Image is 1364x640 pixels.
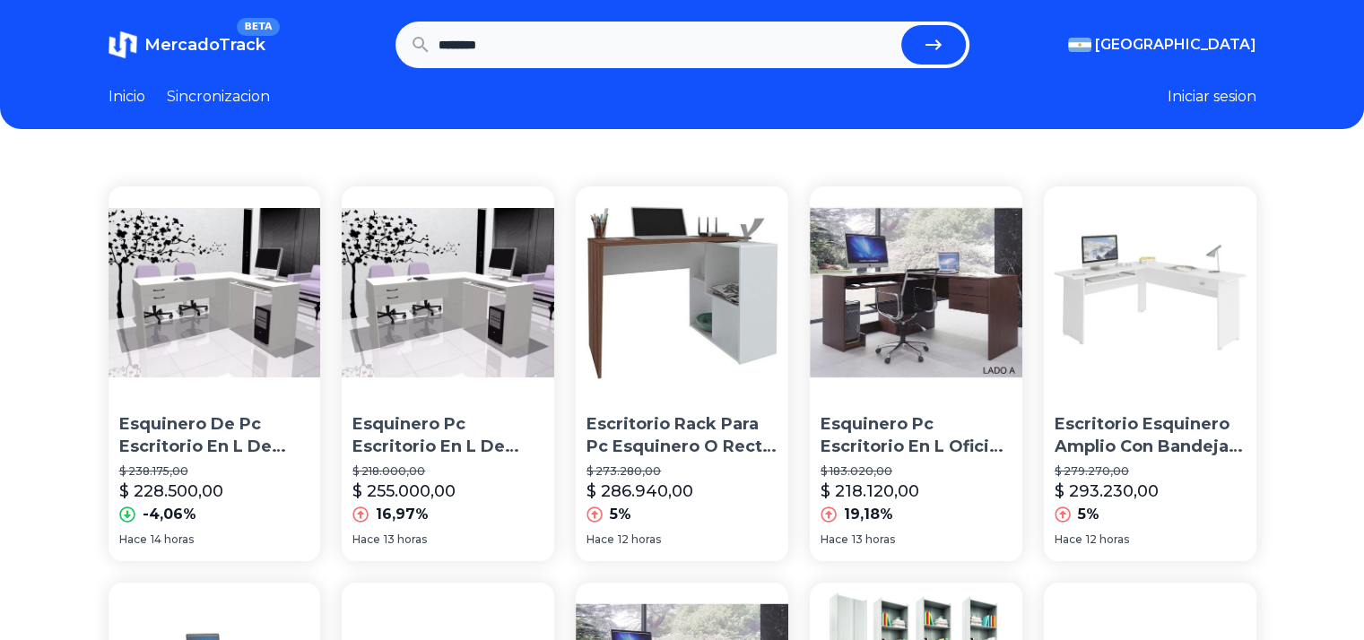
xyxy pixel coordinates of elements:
[352,479,456,504] p: $ 255.000,00
[1055,464,1246,479] p: $ 279.270,00
[1078,504,1099,525] p: 5%
[119,532,147,547] span: Hace
[821,532,848,547] span: Hace
[586,479,693,504] p: $ 286.940,00
[610,504,631,525] p: 5%
[821,479,919,504] p: $ 218.120,00
[109,186,321,399] img: Esquinero De Pc Escritorio En L De Oficina 1,65x1,35 2 Cajones Con Guías Metálicas, En 18 Mm De E...
[1168,86,1256,108] button: Iniciar sesion
[1055,479,1159,504] p: $ 293.230,00
[352,413,543,458] p: Esquinero Pc Escritorio En L De Oficina 1,65x1,35 2 Cajones
[810,186,1022,399] img: Esquinero Pc Escritorio En L Oficina 1,65x1,35 2 Cajones
[119,479,223,504] p: $ 228.500,00
[119,413,310,458] p: Esquinero De Pc Escritorio En L De Oficina 1,65x1,35 2 Cajones Con Guías Metálicas, En 18 Mm De E...
[143,504,196,525] p: -4,06%
[1055,532,1082,547] span: Hace
[109,30,137,59] img: MercadoTrack
[852,532,895,547] span: 13 horas
[151,532,194,547] span: 14 horas
[618,532,661,547] span: 12 horas
[352,532,380,547] span: Hace
[109,186,321,561] a: Esquinero De Pc Escritorio En L De Oficina 1,65x1,35 2 Cajones Con Guías Metálicas, En 18 Mm De E...
[237,18,279,36] span: BETA
[109,30,265,59] a: MercadoTrackBETA
[1068,34,1256,56] button: [GEOGRAPHIC_DATA]
[376,504,429,525] p: 16,97%
[119,464,310,479] p: $ 238.175,00
[352,464,543,479] p: $ 218.000,00
[144,35,265,55] span: MercadoTrack
[1044,186,1256,561] a: Escritorio Esquinero Amplio Con Bandeja Para Teclado Y CajonEscritorio Esquinero Amplio Con Bande...
[576,186,788,561] a: Escritorio Rack Para Pc Esquinero O Recto Con Biblioteca Escritorio Rack Para Pc Esquinero O Rect...
[844,504,893,525] p: 19,18%
[576,186,788,399] img: Escritorio Rack Para Pc Esquinero O Recto Con Biblioteca
[586,413,778,458] p: Escritorio Rack Para Pc Esquinero O Recto Con Biblioteca
[109,86,145,108] a: Inicio
[821,464,1012,479] p: $ 183.020,00
[1044,186,1256,399] img: Escritorio Esquinero Amplio Con Bandeja Para Teclado Y Cajon
[167,86,270,108] a: Sincronizacion
[342,186,554,399] img: Esquinero Pc Escritorio En L De Oficina 1,65x1,35 2 Cajones
[384,532,427,547] span: 13 horas
[1055,413,1246,458] p: Escritorio Esquinero Amplio Con Bandeja Para Teclado Y Cajon
[1095,34,1256,56] span: [GEOGRAPHIC_DATA]
[586,464,778,479] p: $ 273.280,00
[821,413,1012,458] p: Esquinero Pc Escritorio En L Oficina 1,65x1,35 2 Cajones
[586,532,614,547] span: Hace
[1068,38,1091,52] img: Argentina
[1086,532,1129,547] span: 12 horas
[342,186,554,561] a: Esquinero Pc Escritorio En L De Oficina 1,65x1,35 2 CajonesEsquinero Pc Escritorio En L De Oficin...
[810,186,1022,561] a: Esquinero Pc Escritorio En L Oficina 1,65x1,35 2 CajonesEsquinero Pc Escritorio En L Oficina 1,65...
